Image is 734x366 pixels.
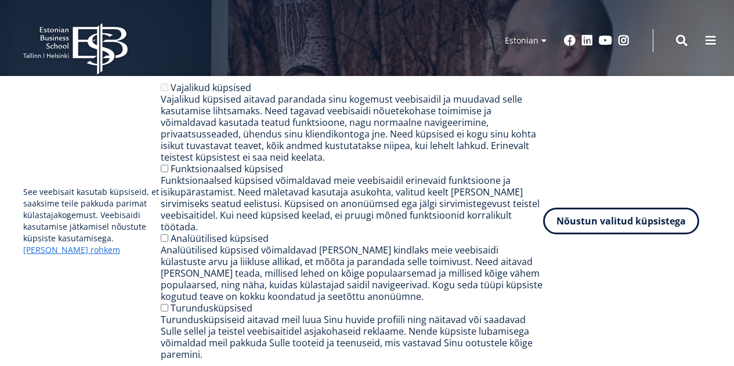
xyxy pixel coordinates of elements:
[23,186,161,256] p: See veebisait kasutab küpsiseid, et saaksime teile pakkuda parimat külastajakogemust. Veebisaidi ...
[564,35,576,46] a: Facebook
[23,244,120,256] a: [PERSON_NAME] rohkem
[171,162,283,175] label: Funktsionaalsed küpsised
[161,93,543,163] div: Vajalikud küpsised aitavad parandada sinu kogemust veebisaidil ja muudavad selle kasutamise lihts...
[161,314,543,360] div: Turundusküpsiseid aitavad meil luua Sinu huvide profiili ning näitavad või saadavad Sulle sellel ...
[599,35,612,46] a: Youtube
[618,35,630,46] a: Instagram
[543,208,699,234] button: Nõustun valitud küpsistega
[161,244,543,302] div: Analüütilised küpsised võimaldavad [PERSON_NAME] kindlaks meie veebisaidi külastuste arvu ja liik...
[171,232,269,245] label: Analüütilised küpsised
[171,302,252,314] label: Turundusküpsised
[581,35,593,46] a: Linkedin
[171,81,251,94] label: Vajalikud küpsised
[161,175,543,233] div: Funktsionaalsed küpsised võimaldavad meie veebisaidil erinevaid funktsioone ja isikupärastamist. ...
